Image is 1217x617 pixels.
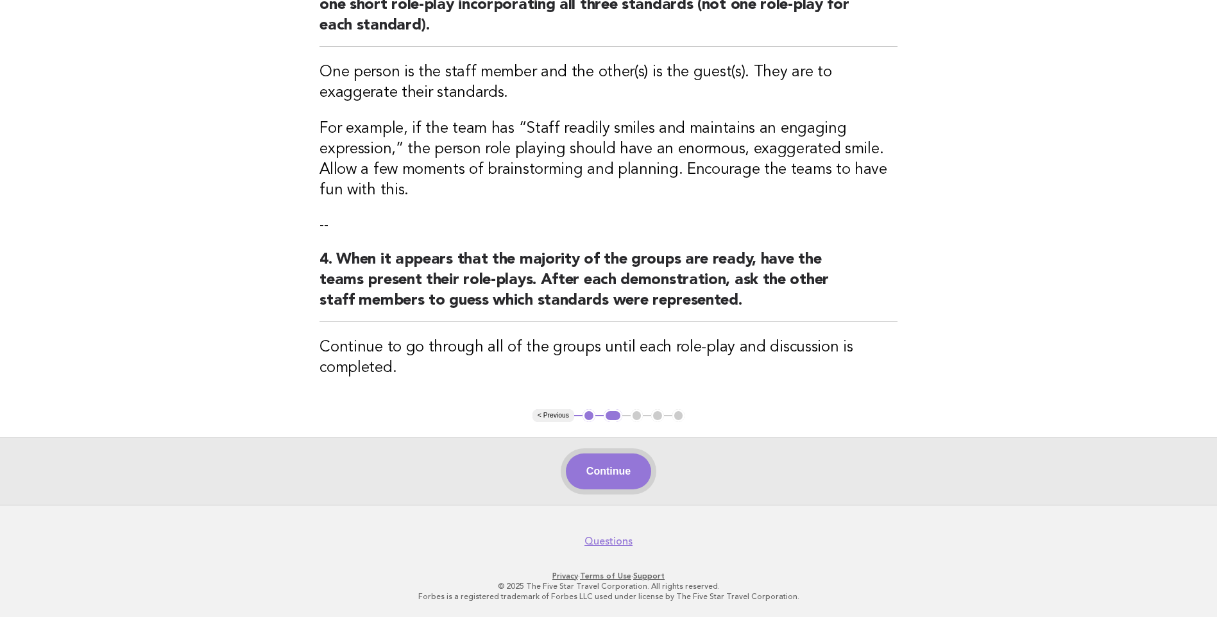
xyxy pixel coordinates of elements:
[532,409,574,422] button: < Previous
[216,571,1001,581] p: · ·
[319,337,898,378] h3: Continue to go through all of the groups until each role-play and discussion is completed.
[216,591,1001,602] p: Forbes is a registered trademark of Forbes LLC used under license by The Five Star Travel Corpora...
[319,62,898,103] h3: One person is the staff member and the other(s) is the guest(s). They are to exaggerate their sta...
[583,409,595,422] button: 1
[319,216,898,234] p: --
[584,535,633,548] a: Questions
[319,119,898,201] h3: For example, if the team has “Staff readily smiles and maintains an engaging expression,” the per...
[580,571,631,580] a: Terms of Use
[552,571,578,580] a: Privacy
[604,409,622,422] button: 2
[319,249,898,322] h2: 4. When it appears that the majority of the groups are ready, have the teams present their role-p...
[566,453,651,489] button: Continue
[633,571,665,580] a: Support
[216,581,1001,591] p: © 2025 The Five Star Travel Corporation. All rights reserved.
